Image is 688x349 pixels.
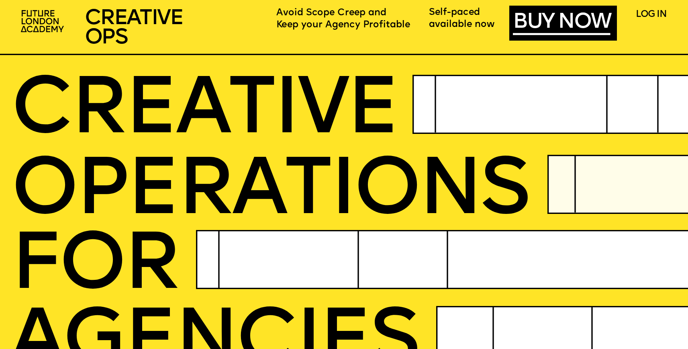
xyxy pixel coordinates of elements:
span: Avoid Scope Creep and [276,9,386,18]
span: FOR [11,227,178,308]
span: CREATIVE [11,72,397,153]
span: CREATIVE OPS [85,8,182,49]
span: available now [429,20,495,29]
span: Keep your Agency Profitable [276,21,410,30]
img: upload-2f72e7a8-3806-41e8-b55b-d754ac055a4a.png [17,6,70,38]
span: OPERatioNS [11,153,528,234]
span: Self-paced [429,8,480,17]
a: BUY NOW [513,11,610,35]
a: LOG IN [636,10,666,19]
